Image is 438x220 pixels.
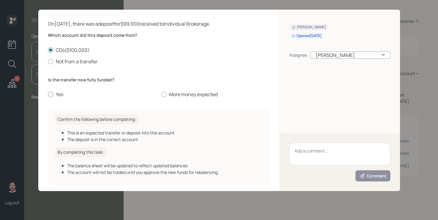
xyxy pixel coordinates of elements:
h6: By completing this task: [55,147,106,157]
label: Yes [48,91,156,98]
button: Comment [355,170,390,181]
div: Opened [DATE] [292,33,322,39]
h6: Confirm the following before completing: [55,115,138,124]
div: On [DATE] , there was a deposit for $99,000 received to Individual Brokerage . [48,20,270,27]
div: Assignee: [289,52,308,58]
label: Which account did this deposit come from? [48,32,270,38]
label: More money expected [161,91,270,98]
div: The account will not be traded until you approve the new funds for rebalancing [67,169,263,175]
div: This is an expected transfer or deposit into this account [67,130,263,136]
label: CDs ( $100,000 ) [48,47,270,53]
div: [PERSON_NAME] [292,25,326,30]
div: The deposit is in the correct account [67,136,263,143]
label: Not from a transfer [48,58,270,65]
div: Comment [359,173,386,179]
label: Is the transfer now fully funded? [48,77,270,83]
div: The balance sheet will be updated to reflect updated balances [67,162,263,169]
div: [PERSON_NAME] [310,52,390,59]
